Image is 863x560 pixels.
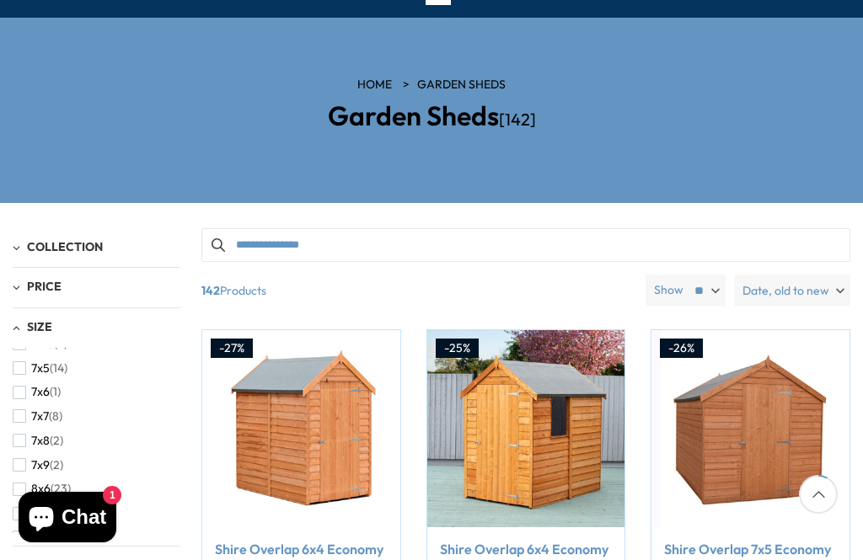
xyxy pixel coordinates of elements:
[417,77,506,93] a: Garden Sheds
[13,501,64,525] button: 8x8
[499,109,536,130] span: [142]
[357,77,392,93] a: HOME
[50,458,63,472] span: (2)
[31,409,49,424] span: 7x7
[27,279,62,294] span: Price
[31,482,51,496] span: 8x6
[13,525,62,550] button: 8x9
[27,319,52,334] span: Size
[228,101,635,131] h2: Garden Sheds
[195,275,639,307] span: Products
[427,330,625,528] img: Shire Overlap 6x4 Economy with Window Storage Shed - Best Shed
[654,282,683,299] label: Show
[13,404,62,429] button: 7x7
[13,356,67,381] button: 7x5
[31,434,50,448] span: 7x8
[13,477,71,501] button: 8x6
[31,458,50,472] span: 7x9
[201,228,850,262] input: Search products
[734,275,850,307] label: Date, old to new
[31,337,54,351] span: 7x13
[13,492,121,547] inbox-online-store-chat: Shopify online store chat
[13,429,63,453] button: 7x8
[51,482,71,496] span: (23)
[27,239,103,254] span: Collection
[651,330,850,528] img: Shire Overlap 7x5 Economy Storage Shed - Best Shed
[660,339,703,359] div: -26%
[49,409,62,424] span: (8)
[50,434,63,448] span: (2)
[50,361,67,376] span: (14)
[202,330,400,528] img: Shire Overlap 6x4 Economy Storage Shed - Best Shed
[13,453,63,477] button: 7x9
[31,385,50,399] span: 7x6
[31,361,50,376] span: 7x5
[201,275,220,307] b: 142
[50,385,61,399] span: (1)
[742,275,829,307] span: Date, old to new
[54,337,67,351] span: (2)
[13,380,61,404] button: 7x6
[436,339,479,359] div: -25%
[211,339,253,359] div: -27%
